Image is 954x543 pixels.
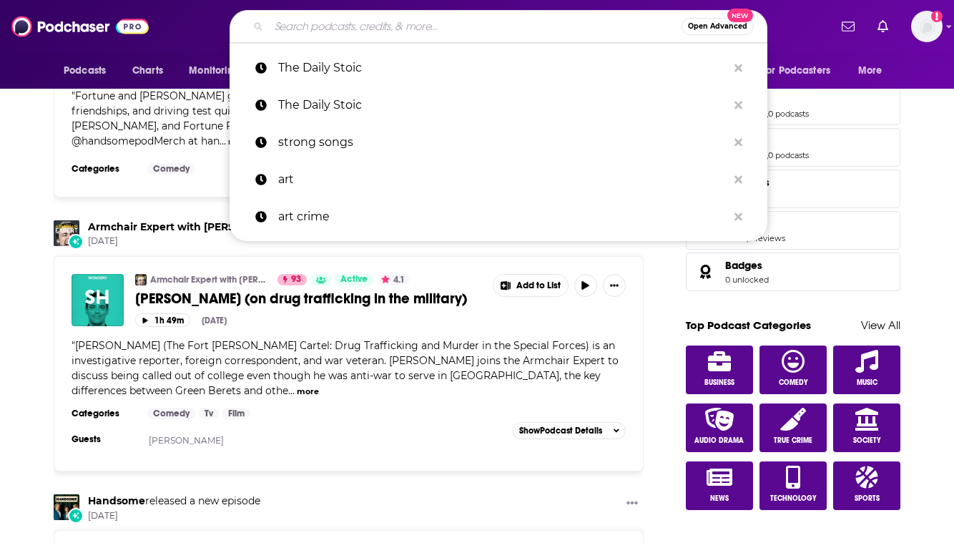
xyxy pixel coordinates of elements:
a: Comedy [759,346,827,394]
span: News [710,494,729,503]
a: Sports [833,461,900,510]
img: User Profile [911,11,943,42]
span: New [727,9,753,22]
a: [PERSON_NAME] (on drug trafficking in the military) [135,290,483,308]
div: New Episode [68,234,84,250]
span: Technology [770,494,817,503]
span: Show Podcast Details [519,426,602,436]
a: The Daily Stoic [230,87,767,124]
span: Monitoring [189,61,240,81]
span: Add to List [516,280,561,291]
span: More [858,61,882,81]
a: Society [833,403,900,452]
a: Comedy [147,163,195,175]
a: Active [335,274,373,285]
button: open menu [752,57,851,84]
h3: Categories [72,408,136,419]
span: Reviews [686,128,900,167]
a: [PERSON_NAME] [149,435,224,446]
a: Tv [199,408,219,419]
svg: Add a profile image [931,11,943,22]
a: News [686,461,753,510]
span: " [72,339,619,397]
span: Business [704,378,734,387]
a: The Daily Stoic [230,49,767,87]
a: Seth Harp (on drug trafficking in the military) [72,274,124,326]
span: ... [288,384,295,397]
a: Music [833,346,900,394]
span: Society [853,436,881,445]
a: Film [222,408,250,419]
p: art crime [278,198,727,235]
img: Armchair Expert with Dax Shepard [54,220,79,246]
span: Audio Drama [694,436,744,445]
span: Badges [686,253,900,291]
img: Podchaser - Follow, Share and Rate Podcasts [11,13,149,40]
button: Show More Button [603,274,626,297]
input: Search podcasts, credits, & more... [269,15,682,38]
a: 0 reviews [748,233,785,243]
span: Active [340,273,368,287]
h3: Guests [72,434,136,445]
span: Open Advanced [688,23,747,30]
a: Armchair Expert with [PERSON_NAME] [150,274,268,285]
a: 93 [277,274,307,285]
span: Music [857,378,877,387]
span: [PERSON_NAME] (The Fort [PERSON_NAME] Cartel: Drug Trafficking and Murder in the Special Forces) ... [72,339,619,397]
span: , [767,150,768,160]
span: Likes [686,211,900,250]
span: Charts [132,61,163,81]
button: Show More Button [493,275,568,296]
a: Comedy [147,408,195,419]
span: True Crime [774,436,812,445]
p: art [278,161,727,198]
button: more [297,386,319,398]
a: Ratings [725,93,809,106]
a: View All [861,318,900,332]
button: ShowPodcast Details [513,422,626,439]
a: art [230,161,767,198]
div: [DATE] [202,315,227,326]
button: more [228,136,250,148]
button: Open AdvancedNew [682,18,754,35]
a: Audio Drama [686,403,753,452]
span: Sports [855,494,880,503]
img: Handsome [54,494,79,520]
span: For Podcasters [762,61,830,81]
span: [PERSON_NAME] (on drug trafficking in the military) [135,290,467,308]
a: Technology [759,461,827,510]
a: 0 podcasts [768,150,809,160]
a: Business [686,346,753,394]
span: ... [220,134,226,147]
button: open menu [848,57,900,84]
button: open menu [179,57,258,84]
span: " [72,89,615,147]
a: 0 podcasts [768,109,809,119]
span: [DATE] [88,235,406,248]
button: 4.1 [377,274,409,285]
a: strong songs [230,124,767,161]
div: Search podcasts, credits, & more... [230,10,767,43]
h3: released a new episode [88,220,406,234]
span: Badges [725,259,762,272]
a: Handsome [88,494,145,507]
a: Badges [691,262,719,282]
a: Armchair Expert with Dax Shepard [88,220,291,233]
img: Armchair Expert with Dax Shepard [135,274,147,285]
span: [DATE] [88,510,260,522]
a: Reviews [725,134,809,147]
div: New Episode [68,508,84,524]
span: 93 [291,273,301,287]
span: , [767,109,768,119]
p: strong songs [278,124,727,161]
a: Top Podcast Categories [686,318,811,332]
a: True Crime [759,403,827,452]
button: 1h 49m [135,313,190,327]
a: Badges [725,259,769,272]
h3: released a new episode [88,494,260,508]
h3: Categories [72,163,136,175]
span: Logged in as LBPublicity2 [911,11,943,42]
